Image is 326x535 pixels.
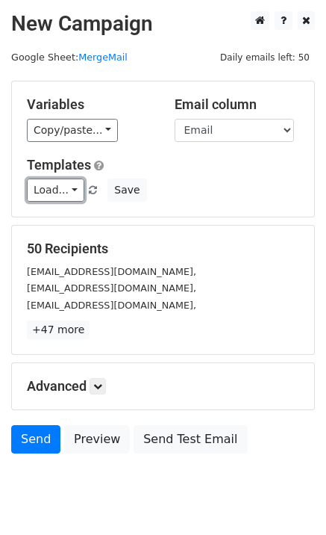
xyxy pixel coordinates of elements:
[27,378,299,395] h5: Advanced
[11,11,315,37] h2: New Campaign
[215,52,315,63] a: Daily emails left: 50
[27,179,84,202] a: Load...
[27,282,196,294] small: [EMAIL_ADDRESS][DOMAIN_NAME],
[251,463,326,535] iframe: Chat Widget
[27,96,152,113] h5: Variables
[27,119,118,142] a: Copy/paste...
[11,425,60,454] a: Send
[11,52,128,63] small: Google Sheet:
[107,179,146,202] button: Save
[175,96,300,113] h5: Email column
[27,157,91,173] a: Templates
[78,52,128,63] a: MergeMail
[64,425,130,454] a: Preview
[215,49,315,66] span: Daily emails left: 50
[134,425,247,454] a: Send Test Email
[27,300,196,311] small: [EMAIL_ADDRESS][DOMAIN_NAME],
[27,321,90,339] a: +47 more
[27,266,196,277] small: [EMAIL_ADDRESS][DOMAIN_NAME],
[27,241,299,257] h5: 50 Recipients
